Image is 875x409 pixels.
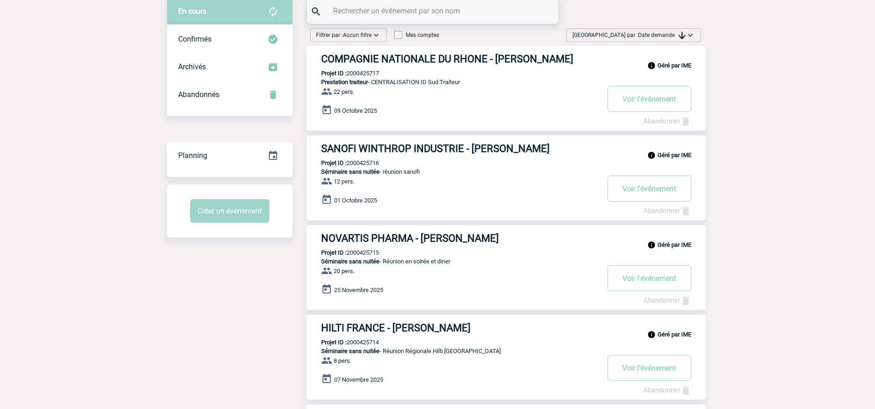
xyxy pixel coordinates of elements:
[321,348,379,354] span: Séminaire sans nuitée
[306,143,706,154] a: SANOFI WINTHROP INDUSTRIE - [PERSON_NAME]
[647,151,656,159] img: info_black_24dp.svg
[321,70,347,77] b: Projet ID :
[647,241,656,249] img: info_black_24dp.svg
[167,81,292,109] div: Retrouvez ici tous vos événements annulés
[643,386,691,394] a: Abandonner
[334,376,383,383] span: 07 Novembre 2025
[321,258,379,265] span: Séminaire sans nuitée
[321,232,599,244] h3: NOVARTIS PHARMA - [PERSON_NAME]
[167,142,292,170] div: Retrouvez ici tous vos événements organisés par date et état d'avancement
[608,176,691,201] button: Voir l'événement
[306,232,706,244] a: NOVARTIS PHARMA - [PERSON_NAME]
[167,141,292,169] a: Planning
[306,339,379,346] p: 2000425714
[572,31,686,40] span: [GEOGRAPHIC_DATA] par :
[321,168,379,175] span: Séminaire sans nuitée
[334,107,377,114] span: 09 Octobre 2025
[394,32,439,38] label: Mes comptes
[321,339,347,346] b: Projet ID :
[321,322,599,334] h3: HILTI FRANCE - [PERSON_NAME]
[643,117,691,125] a: Abandonner
[321,249,347,256] b: Projet ID :
[306,79,599,85] p: - CENTRALISATION ID Sud Traiteur
[321,159,347,166] b: Projet ID :
[608,355,691,381] button: Voir l'événement
[306,70,379,77] p: 2000425717
[643,296,691,305] a: Abandonner
[331,4,537,18] input: Rechercher un événement par son nom
[306,168,599,175] p: - réunion sanofi
[167,53,292,81] div: Retrouvez ici tous les événements que vous avez décidé d'archiver
[647,61,656,70] img: info_black_24dp.svg
[178,151,207,160] span: Planning
[306,348,599,354] p: - Réunion Régionale Hilti [GEOGRAPHIC_DATA]
[306,249,379,256] p: 2000425715
[608,86,691,112] button: Voir l'événement
[334,287,383,293] span: 25 Novembre 2025
[372,31,381,40] img: baseline_expand_more_white_24dp-b.png
[686,31,695,40] img: baseline_expand_more_white_24dp-b.png
[343,32,372,38] span: Aucun filtre
[658,62,691,69] b: Géré par IME
[608,265,691,291] button: Voir l'événement
[178,62,206,71] span: Archivés
[321,143,599,154] h3: SANOFI WINTHROP INDUSTRIE - [PERSON_NAME]
[190,199,269,223] button: Créer un événement
[178,90,219,99] span: Abandonnés
[306,53,706,65] a: COMPAGNIE NATIONALE DU RHONE - [PERSON_NAME]
[334,268,354,275] span: 20 pers.
[643,207,691,215] a: Abandonner
[306,159,379,166] p: 2000425716
[321,53,599,65] h3: COMPAGNIE NATIONALE DU RHONE - [PERSON_NAME]
[647,330,656,339] img: info_black_24dp.svg
[306,258,599,265] p: - Réunion en soirée et diner
[658,331,691,338] b: Géré par IME
[334,88,354,95] span: 22 pers.
[678,32,686,39] img: arrow_downward.png
[658,241,691,248] b: Géré par IME
[334,178,354,185] span: 12 pers.
[658,152,691,159] b: Géré par IME
[321,79,368,85] span: Prestation traiteur
[178,35,211,43] span: Confirmés
[638,32,686,38] span: Date demande
[306,322,706,334] a: HILTI FRANCE - [PERSON_NAME]
[334,357,351,364] span: 8 pers.
[334,197,377,204] span: 01 Octobre 2025
[178,7,206,16] span: En cours
[316,31,372,40] span: Filtrer par :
